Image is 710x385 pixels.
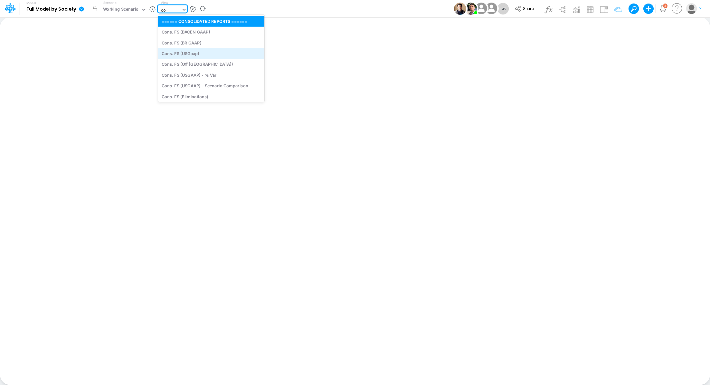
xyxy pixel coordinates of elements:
div: Cons. FS (BACEN GAAP) [158,27,264,37]
img: User Image Icon [454,3,466,15]
img: User Image Icon [474,1,488,16]
div: 3 unread items [664,4,666,7]
label: View [161,0,168,5]
a: Notifications [659,5,667,12]
div: Cons. FS (Off [GEOGRAPHIC_DATA]) [158,59,264,70]
label: Model [26,1,36,5]
span: Share [523,6,534,11]
div: ====== CONSOLIDATED REPORTS ====== [158,16,264,26]
b: Full Model by Society [26,6,76,12]
label: Scenario [103,0,117,5]
div: Cons. FS (USGAAP) - % Var [158,70,264,80]
img: User Image Icon [465,3,477,15]
div: Working Scenario [103,6,139,14]
div: Cons. FS (Eliminations) [158,91,264,102]
div: Cons. FS (BR GAAP) [158,37,264,48]
button: Share [512,4,538,14]
span: + 45 [500,7,506,11]
img: User Image Icon [484,1,498,16]
div: Cons. FS (USGaap) [158,48,264,59]
div: Cons. FS (USGAAP) - Scenario Comparison [158,81,264,91]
